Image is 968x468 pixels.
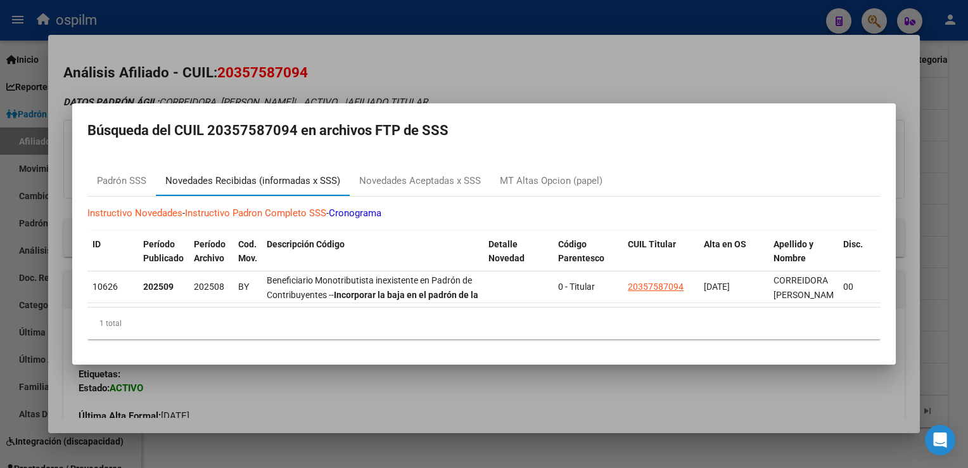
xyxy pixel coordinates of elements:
[488,239,525,264] span: Detalle Novedad
[623,231,699,287] datatable-header-cell: CUIL Titular
[553,231,623,287] datatable-header-cell: Código Parentesco
[92,282,118,292] span: 10626
[359,174,481,188] div: Novedades Aceptadas x SSS
[704,239,746,249] span: Alta en OS
[838,231,876,287] datatable-header-cell: Disc.
[238,282,249,292] span: BY
[87,207,182,219] a: Instructivo Novedades
[500,174,602,188] div: MT Altas Opcion (papel)
[87,231,138,287] datatable-header-cell: ID
[165,174,340,188] div: Novedades Recibidas (informadas x SSS)
[483,231,553,287] datatable-header-cell: Detalle Novedad
[558,282,595,292] span: 0 - Titular
[87,119,881,143] h2: Búsqueda del CUIL 20357587094 en archivos FTP de SSS
[843,239,863,249] span: Disc.
[185,207,326,219] a: Instructivo Padron Completo SSS
[194,239,226,264] span: Período Archivo
[194,282,224,292] span: 202508
[267,239,345,249] span: Descripción Código
[774,239,813,264] span: Apellido y Nombre
[768,231,838,287] datatable-header-cell: Apellido y Nombre
[262,231,483,287] datatable-header-cell: Descripción Código
[97,174,146,188] div: Padrón SSS
[267,290,478,315] strong: Incorporar la baja en el padrón de la obra social. No informar a la SSSALUD
[189,231,233,287] datatable-header-cell: Período Archivo
[704,282,730,292] span: [DATE]
[699,231,768,287] datatable-header-cell: Alta en OS
[92,239,101,249] span: ID
[925,425,955,455] div: Open Intercom Messenger
[267,275,478,328] span: Beneficiario Monotributista inexistente en Padrón de Contribuyentes -- -- Período de último pago.
[843,280,871,294] div: 00
[774,275,841,300] span: CORREIDORA [PERSON_NAME]
[87,308,881,339] div: 1 total
[143,282,174,292] strong: 202509
[329,207,381,219] a: Cronograma
[238,239,257,264] span: Cod. Mov.
[138,231,189,287] datatable-header-cell: Período Publicado
[628,282,684,292] span: 20357587094
[558,239,604,264] span: Código Parentesco
[628,239,676,249] span: CUIL Titular
[143,239,184,264] span: Período Publicado
[233,231,262,287] datatable-header-cell: Cod. Mov.
[876,231,946,287] datatable-header-cell: Cierre presentación
[87,206,881,221] p: - -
